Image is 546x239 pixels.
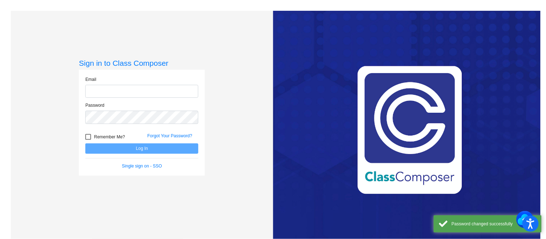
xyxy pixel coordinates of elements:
[147,133,192,138] a: Forgot Your Password?
[94,133,125,141] span: Remember Me?
[452,221,536,227] div: Password changed successfully
[122,164,162,169] a: Single sign on - SSO
[85,143,198,154] button: Log In
[85,76,96,83] label: Email
[79,59,205,68] h3: Sign in to Class Composer
[85,102,104,109] label: Password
